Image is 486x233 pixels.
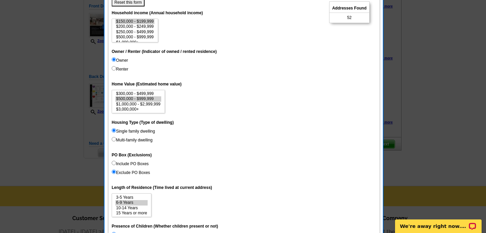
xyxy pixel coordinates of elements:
option: $150,000 - $199,999 [115,19,154,24]
option: $300,000 - $499,999 [115,91,161,96]
label: Single family dwelling [112,128,155,134]
option: $500,000 - $999,999 [115,35,154,40]
input: Owner [112,57,116,62]
label: Length of Residence (Time lived at current address) [112,185,212,191]
label: Owner [112,57,128,63]
option: $200,000 - $249,999 [115,24,154,29]
label: Home Value (Estimated home value) [112,81,182,87]
option: $1,000,000 - $2,999,999 [115,102,161,107]
label: Include PO Boxes [112,161,149,167]
span: 52 [347,15,352,21]
option: $3,000,000+ [115,107,161,112]
iframe: LiveChat chat widget [391,212,486,233]
label: Household income (Annual household income) [112,10,203,16]
option: 3-5 Years [115,195,148,200]
label: Renter [112,66,128,72]
label: Housing Type (Type of dwelling) [112,119,174,125]
input: Single family dwelling [112,128,116,133]
label: Exclude PO Boxes [112,170,150,176]
option: $1,000,000+ [115,40,154,45]
input: Multi-family dwelling [112,137,116,141]
label: Presence of Children (Whether children present or not) [112,223,218,229]
label: Owner / Renter (Indicator of owned / rented residence) [112,48,217,55]
option: $500,000 - $999,999 [115,96,161,101]
input: Exclude PO Boxes [112,170,116,174]
label: PO Box (Exclusions) [112,152,152,158]
option: 6-9 Years [115,200,148,205]
option: 10-14 Years [115,206,148,211]
option: $250,000 - $499,999 [115,30,154,35]
option: 15 Years or more [115,211,148,216]
input: Renter [112,66,116,71]
input: Include PO Boxes [112,161,116,165]
span: Addresses Found [330,4,369,13]
label: Multi-family dwelling [112,137,152,143]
